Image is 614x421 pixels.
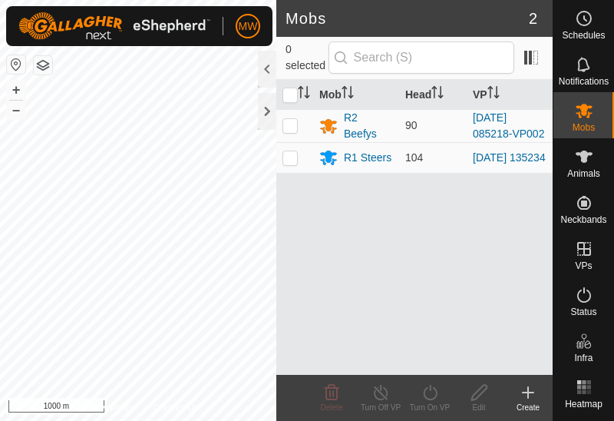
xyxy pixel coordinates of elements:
[562,31,605,40] span: Schedules
[239,18,258,35] span: MW
[405,402,454,413] div: Turn On VP
[34,56,52,75] button: Map Layers
[313,80,399,110] th: Mob
[560,215,606,224] span: Neckbands
[344,150,391,166] div: R1 Steers
[473,111,544,140] a: [DATE] 085218-VP002
[7,81,25,99] button: +
[473,151,546,164] a: [DATE] 135234
[328,41,514,74] input: Search (S)
[7,101,25,119] button: –
[431,88,444,101] p-sorticon: Activate to sort
[286,41,328,74] span: 0 selected
[286,9,529,28] h2: Mobs
[399,80,467,110] th: Head
[573,123,595,132] span: Mobs
[565,399,602,409] span: Heatmap
[487,88,500,101] p-sorticon: Activate to sort
[7,55,25,74] button: Reset Map
[18,12,210,40] img: Gallagher Logo
[567,169,600,178] span: Animals
[321,403,343,412] span: Delete
[570,307,596,317] span: Status
[405,119,418,131] span: 90
[342,88,354,101] p-sorticon: Activate to sort
[503,402,553,413] div: Create
[454,402,503,413] div: Edit
[344,110,393,142] div: R2 Beefys
[575,261,592,270] span: VPs
[356,402,405,413] div: Turn Off VP
[78,401,135,415] a: Privacy Policy
[405,151,423,164] span: 104
[298,88,310,101] p-sorticon: Activate to sort
[153,401,199,415] a: Contact Us
[574,353,593,363] span: Infra
[467,80,553,110] th: VP
[559,77,609,86] span: Notifications
[529,7,537,30] span: 2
